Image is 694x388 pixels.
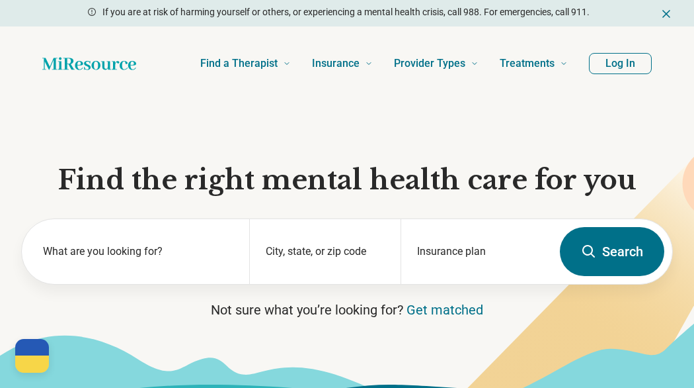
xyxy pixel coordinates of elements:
[394,37,479,90] a: Provider Types
[394,54,465,73] span: Provider Types
[589,53,652,74] button: Log In
[42,50,136,77] a: Home page
[312,37,373,90] a: Insurance
[43,244,233,260] label: What are you looking for?
[500,54,555,73] span: Treatments
[560,227,664,276] button: Search
[406,302,483,318] a: Get matched
[660,5,673,21] button: Dismiss
[200,54,278,73] span: Find a Therapist
[21,301,673,319] p: Not sure what you’re looking for?
[102,5,590,19] p: If you are at risk of harming yourself or others, or experiencing a mental health crisis, call 98...
[312,54,360,73] span: Insurance
[500,37,568,90] a: Treatments
[21,163,673,197] h1: Find the right mental health care for you
[200,37,291,90] a: Find a Therapist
